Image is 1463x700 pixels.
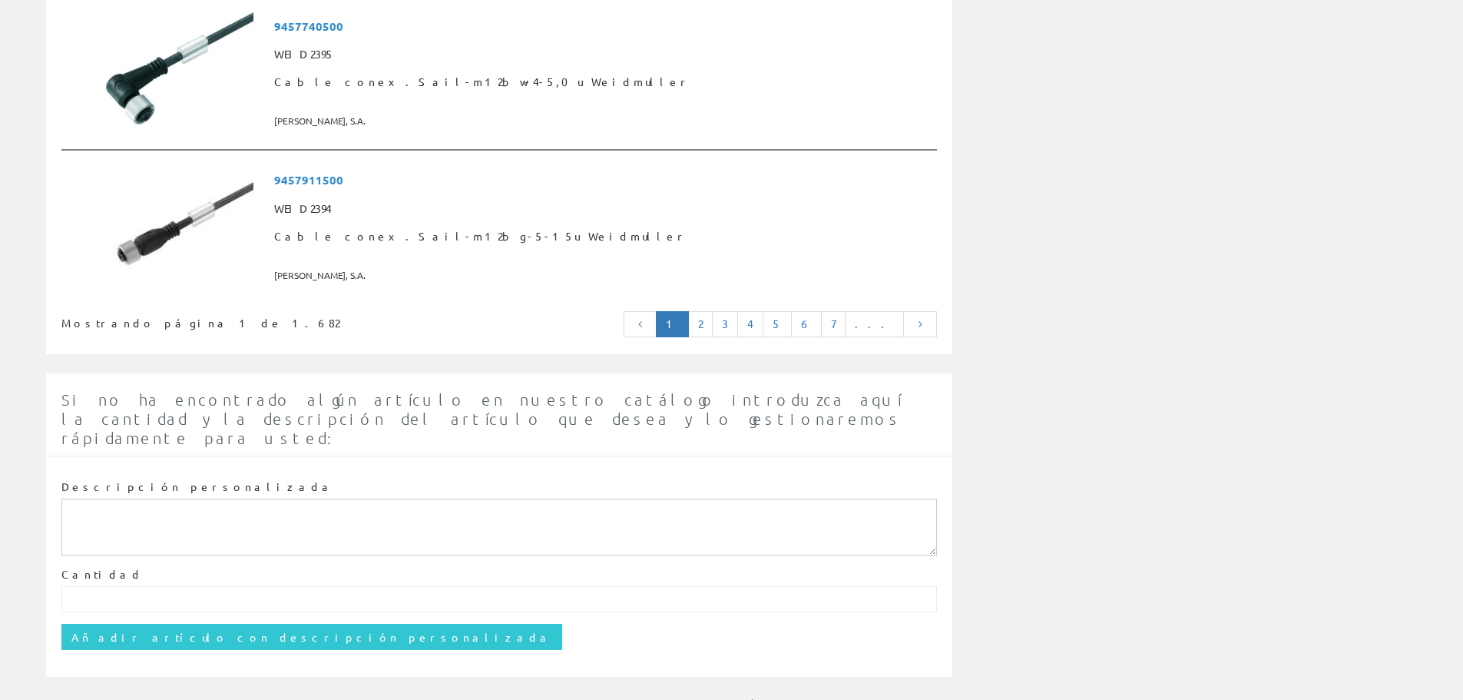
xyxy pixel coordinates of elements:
[712,311,738,337] a: 3
[845,311,904,337] a: ...
[763,311,792,337] a: 5
[274,41,931,68] span: WEID2395
[688,311,713,337] a: 2
[61,310,413,331] div: Mostrando página 1 de 1.682
[821,311,846,337] a: 7
[274,108,931,134] span: [PERSON_NAME], S.A.
[274,166,931,194] span: 9457911500
[903,311,937,337] a: Página siguiente
[61,567,143,582] label: Cantidad
[656,311,689,337] a: Página actual
[274,68,931,96] span: Cable conex.Sail-m12bw-4-5,0u Weidmuller
[274,195,931,223] span: WEID2394
[274,12,931,41] span: 9457740500
[737,311,763,337] a: 4
[106,166,253,278] img: Foto artículo Cable conex.Sail-m12bg-5-15u Weidmuller (192x146.28571428571)
[106,12,253,125] img: Foto artículo Cable conex.Sail-m12bw-4-5,0u Weidmuller (192x146.66119096509)
[61,390,902,447] span: Si no ha encontrado algún artículo en nuestro catálogo introduzca aquí la cantidad y la descripci...
[791,311,822,337] a: 6
[61,479,334,495] label: Descripción personalizada
[624,311,657,337] a: Página anterior
[274,263,931,288] span: [PERSON_NAME], S.A.
[61,624,562,650] input: Añadir artículo con descripción personalizada
[274,223,931,250] span: Cable conex.Sail-m12bg-5-15u Weidmuller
